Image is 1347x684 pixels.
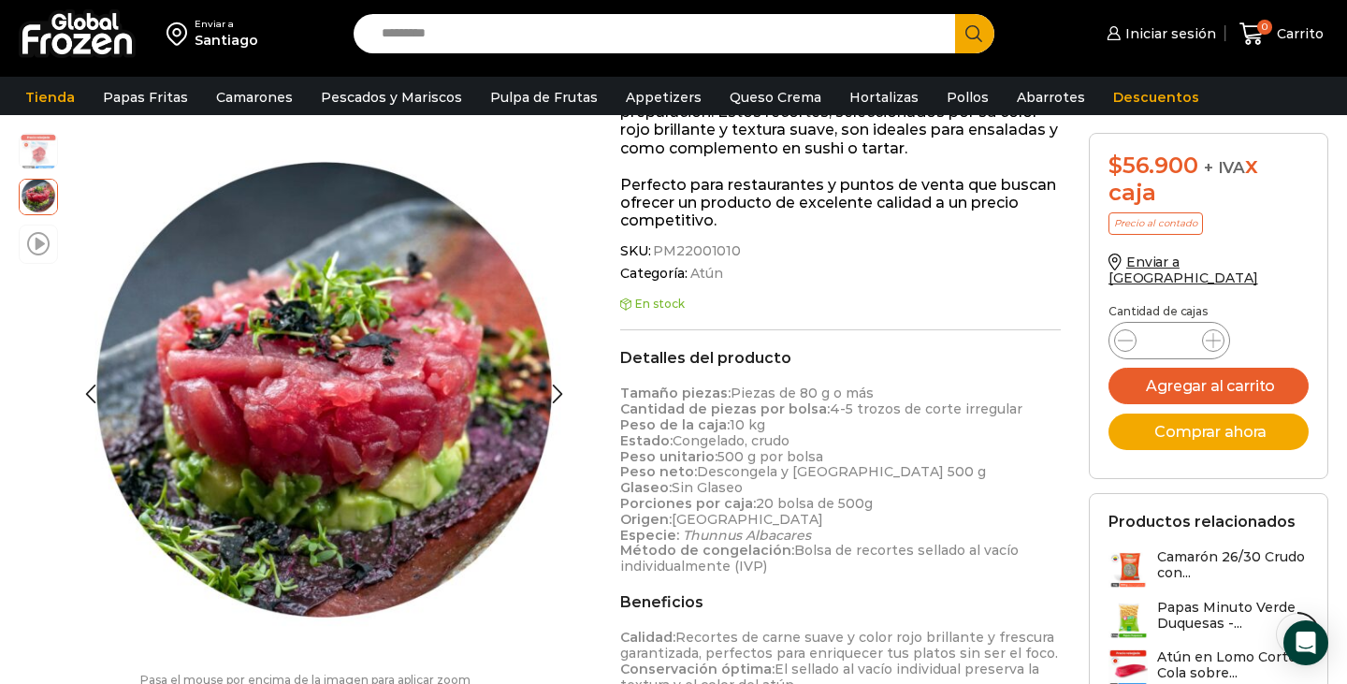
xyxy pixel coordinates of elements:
[620,511,672,528] strong: Origen:
[620,495,756,512] strong: Porciones por caja:
[1283,620,1328,665] div: Open Intercom Messenger
[1108,549,1309,589] a: Camarón 26/30 Crudo con...
[720,80,831,115] a: Queso Crema
[620,463,697,480] strong: Peso neto:
[683,527,811,544] em: Thunnus Albacares
[167,18,195,50] img: address-field-icon.svg
[620,629,675,646] strong: Calidad:
[311,80,471,115] a: Pescados y Mariscos
[620,400,830,417] strong: Cantidad de piezas por bolsa:
[20,134,57,171] span: atun trozo
[1157,549,1309,581] h3: Camarón 26/30 Crudo con...
[1108,153,1309,207] div: x caja
[620,385,731,401] strong: Tamaño piezas:
[1204,158,1245,177] span: + IVA
[1157,600,1309,632] h3: Papas Minuto Verde Duquesas -...
[1102,15,1216,52] a: Iniciar sesión
[16,80,84,115] a: Tienda
[650,243,741,259] span: PM22001010
[1108,414,1309,450] button: Comprar ahora
[620,542,794,559] strong: Método de congelación:
[1108,600,1309,640] a: Papas Minuto Verde Duquesas -...
[937,80,998,115] a: Pollos
[620,479,672,496] strong: Glaseo:
[620,266,1061,282] span: Categoría:
[20,177,57,214] span: foto tartaro atun
[1121,24,1216,43] span: Iniciar sesión
[620,386,1061,575] p: Piezas de 80 g o más 4-5 trozos de corte irregular 10 kg Congelado, crudo 500 g por bolsa Descong...
[688,266,723,282] a: Atún
[955,14,994,53] button: Search button
[1108,254,1258,286] a: Enviar a [GEOGRAPHIC_DATA]
[620,527,679,544] strong: Especie:
[620,243,1061,259] span: SKU:
[616,80,711,115] a: Appetizers
[620,593,1061,611] h2: Beneficios
[1235,12,1328,56] a: 0 Carrito
[1151,327,1187,354] input: Product quantity
[620,298,1061,311] p: En stock
[1108,305,1309,318] p: Cantidad de cajas
[1257,20,1272,35] span: 0
[1108,212,1203,235] p: Precio al contado
[620,448,717,465] strong: Peso unitario:
[207,80,302,115] a: Camarones
[195,18,258,31] div: Enviar a
[620,416,730,433] strong: Peso de la caja:
[481,80,607,115] a: Pulpa de Frutas
[620,176,1061,230] p: Perfecto para restaurantes y puntos de venta que buscan ofrecer un producto de excelente calidad ...
[94,80,197,115] a: Papas Fritas
[1108,152,1197,179] bdi: 56.900
[1272,24,1324,43] span: Carrito
[1108,152,1122,179] span: $
[1108,368,1309,404] button: Agregar al carrito
[1157,649,1309,681] h3: Atún en Lomo Corte Cola sobre...
[620,349,1061,367] h2: Detalles del producto
[195,31,258,50] div: Santiago
[840,80,928,115] a: Hortalizas
[1108,513,1296,531] h2: Productos relacionados
[1104,80,1209,115] a: Descuentos
[620,432,673,449] strong: Estado:
[1007,80,1094,115] a: Abarrotes
[620,661,775,677] strong: Conservación óptima:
